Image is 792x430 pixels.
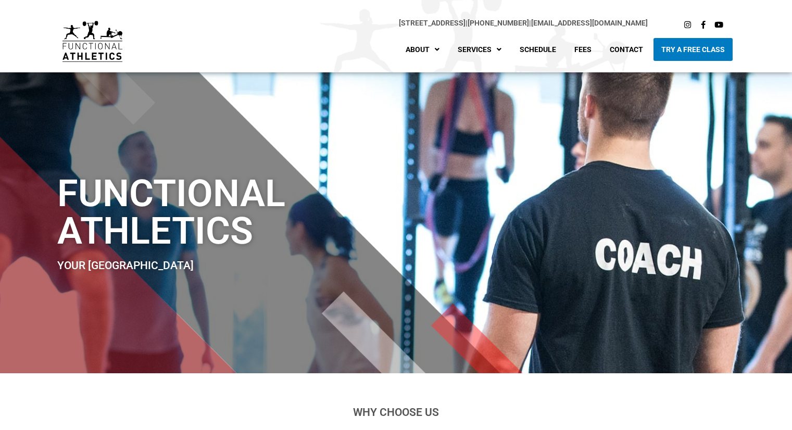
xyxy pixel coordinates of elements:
h2: Why Choose Us [107,407,685,418]
a: [STREET_ADDRESS] [399,19,466,27]
a: About [398,38,447,61]
h2: Your [GEOGRAPHIC_DATA] [57,260,460,271]
a: [PHONE_NUMBER] [468,19,529,27]
span: | [399,19,468,27]
a: Services [450,38,509,61]
a: Fees [567,38,599,61]
p: | [143,17,648,29]
a: Try A Free Class [653,38,733,61]
img: default-logo [62,21,122,62]
h1: Functional Athletics [57,175,460,250]
a: [EMAIL_ADDRESS][DOMAIN_NAME] [531,19,648,27]
a: Contact [602,38,651,61]
a: Schedule [512,38,564,61]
